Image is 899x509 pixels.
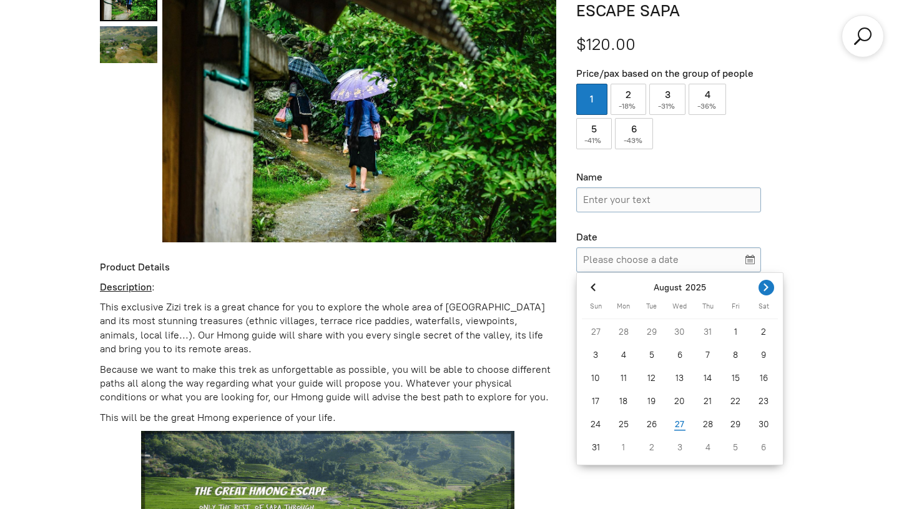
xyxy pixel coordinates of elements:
div: 27 [582,322,610,342]
label: 6 [615,118,653,149]
button: Open months overlay [654,277,682,299]
input: Please choose a date [576,247,761,272]
p: Because we want to make this trek as unforgettable as possible, you will be able to choose differ... [100,363,556,405]
div: 3 [582,345,610,365]
div: 20 [666,392,694,412]
div: 9 [750,345,778,365]
u: Description [100,281,152,293]
div: 1 [610,438,638,458]
div: 23 [750,392,778,412]
div: 8 [722,345,750,365]
div: 6 [666,345,694,365]
p: This will be the great Hmong experience of your life. [100,411,556,425]
div: 31 [582,438,610,458]
div: 24 [582,415,610,435]
div: 7 [694,345,722,365]
div: 1 [722,322,750,342]
p: This exclusive Zizi trek is a great chance for you to explore the whole area of [GEOGRAPHIC_DATA]... [100,300,556,357]
div: 19 [637,392,666,412]
div: Wed [666,299,694,319]
span: -18% [619,102,637,111]
div: Name [576,171,761,184]
span: -31% [658,102,677,111]
div: 10 [582,368,610,388]
div: Sun [582,299,610,319]
div: Fri [722,299,750,319]
div: 21 [694,392,722,412]
button: Next month [755,277,778,299]
div: Price/pax based on the group of people [576,67,761,81]
span: -43% [624,136,644,145]
div: Calendar days [582,322,778,458]
div: Tue [637,299,666,319]
div: 5 [637,345,666,365]
div: 6 [750,438,778,458]
div: 2 [750,322,778,342]
div: Mon [610,299,638,319]
div: 2 [637,438,666,458]
label: 3 [649,84,685,115]
label: 4 [689,84,727,115]
div: 14 [694,368,722,388]
div: 25 [610,415,638,435]
div: 22 [722,392,750,412]
input: Name [576,187,761,212]
span: -36% [697,102,718,111]
div: 5 [722,438,750,458]
div: 31 [694,322,722,342]
label: 5 [576,118,612,149]
p: : [100,280,556,294]
div: 28 [694,415,722,435]
div: 12 [637,368,666,388]
a: Search products [852,25,874,47]
div: 29 [637,322,666,342]
div: Date [576,231,761,244]
div: 11 [610,368,638,388]
div: 30 [750,415,778,435]
div: Thu [694,299,722,319]
div: 30 [666,322,694,342]
div: 13 [666,368,694,388]
div: 3 [666,438,694,458]
div: Calendar wrapper [582,299,778,458]
div: 4 [694,438,722,458]
div: 15 [722,368,750,388]
div: 18 [610,392,638,412]
button: Previous month [582,277,605,299]
div: 4 [610,345,638,365]
div: 26 [637,415,666,435]
div: 17 [582,392,610,412]
div: Sat [750,299,778,319]
a: Natural. 3D2N THE GREAT ESCAPE SAPA 1 [100,26,157,63]
span: $120.00 [576,34,636,54]
div: 27 [666,415,694,435]
label: 2 [611,84,647,115]
button: Open years overlay [685,277,706,299]
div: 16 [750,368,778,388]
div: 29 [722,415,750,435]
div: Product Details [100,261,556,274]
div: 28 [610,322,638,342]
span: -41% [584,136,603,145]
